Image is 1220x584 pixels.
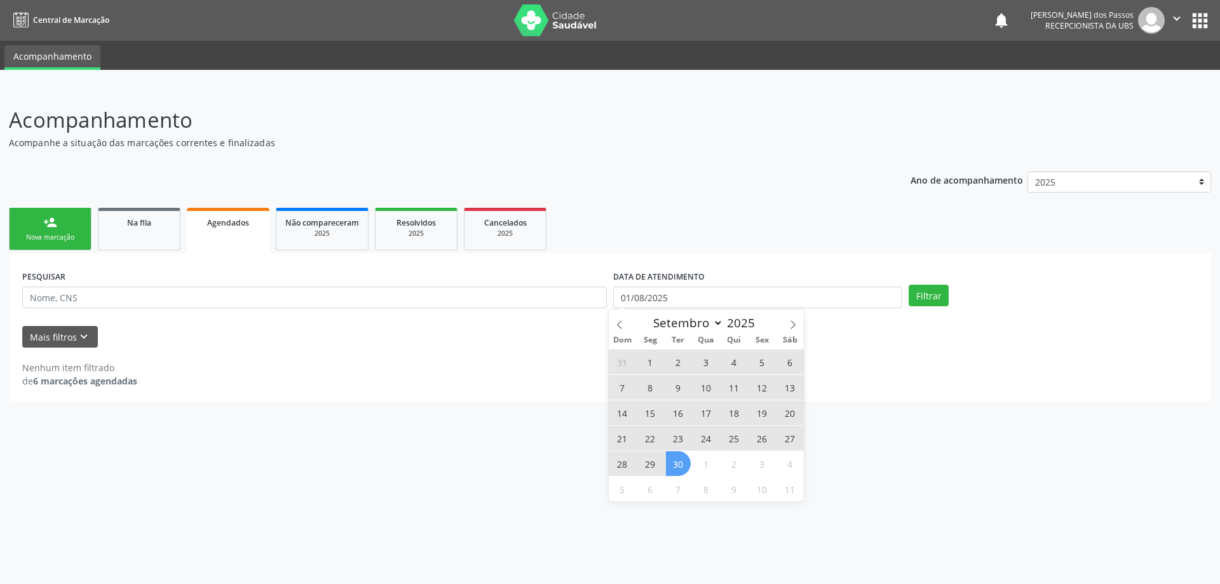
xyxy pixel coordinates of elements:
[666,426,691,451] span: Setembro 23, 2025
[722,375,747,400] span: Setembro 11, 2025
[750,375,775,400] span: Setembro 12, 2025
[750,477,775,501] span: Outubro 10, 2025
[647,314,724,332] select: Month
[1138,7,1165,34] img: img
[722,477,747,501] span: Outubro 9, 2025
[666,350,691,374] span: Setembro 2, 2025
[77,330,91,344] i: keyboard_arrow_down
[694,426,719,451] span: Setembro 24, 2025
[778,477,803,501] span: Outubro 11, 2025
[638,477,663,501] span: Outubro 6, 2025
[1189,10,1211,32] button: apps
[778,350,803,374] span: Setembro 6, 2025
[384,229,448,238] div: 2025
[722,451,747,476] span: Outubro 2, 2025
[610,426,635,451] span: Setembro 21, 2025
[778,375,803,400] span: Setembro 13, 2025
[776,336,804,344] span: Sáb
[666,400,691,425] span: Setembro 16, 2025
[127,217,151,228] span: Na fila
[778,426,803,451] span: Setembro 27, 2025
[664,336,692,344] span: Ter
[993,11,1010,29] button: notifications
[722,400,747,425] span: Setembro 18, 2025
[748,336,776,344] span: Sex
[638,451,663,476] span: Setembro 29, 2025
[909,285,949,306] button: Filtrar
[9,10,109,31] a: Central de Marcação
[285,217,359,228] span: Não compareceram
[694,350,719,374] span: Setembro 3, 2025
[692,336,720,344] span: Qua
[750,426,775,451] span: Setembro 26, 2025
[694,400,719,425] span: Setembro 17, 2025
[722,350,747,374] span: Setembro 4, 2025
[33,15,109,25] span: Central de Marcação
[638,350,663,374] span: Setembro 1, 2025
[22,326,98,348] button: Mais filtroskeyboard_arrow_down
[610,451,635,476] span: Setembro 28, 2025
[22,287,607,308] input: Nome, CNS
[18,233,82,242] div: Nova marcação
[613,287,902,308] input: Selecione um intervalo
[750,451,775,476] span: Outubro 3, 2025
[720,336,748,344] span: Qui
[610,350,635,374] span: Agosto 31, 2025
[723,315,765,331] input: Year
[1045,20,1134,31] span: Recepcionista da UBS
[613,267,705,287] label: DATA DE ATENDIMENTO
[22,267,65,287] label: PESQUISAR
[666,477,691,501] span: Outubro 7, 2025
[609,336,637,344] span: Dom
[33,375,137,387] strong: 6 marcações agendadas
[22,374,137,388] div: de
[694,451,719,476] span: Outubro 1, 2025
[610,477,635,501] span: Outubro 5, 2025
[750,350,775,374] span: Setembro 5, 2025
[484,217,527,228] span: Cancelados
[1170,11,1184,25] i: 
[396,217,436,228] span: Resolvidos
[4,45,100,70] a: Acompanhamento
[207,217,249,228] span: Agendados
[473,229,537,238] div: 2025
[666,375,691,400] span: Setembro 9, 2025
[610,400,635,425] span: Setembro 14, 2025
[694,375,719,400] span: Setembro 10, 2025
[638,375,663,400] span: Setembro 8, 2025
[43,215,57,229] div: person_add
[750,400,775,425] span: Setembro 19, 2025
[638,426,663,451] span: Setembro 22, 2025
[22,361,137,374] div: Nenhum item filtrado
[1165,7,1189,34] button: 
[9,104,850,136] p: Acompanhamento
[1031,10,1134,20] div: [PERSON_NAME] dos Passos
[666,451,691,476] span: Setembro 30, 2025
[694,477,719,501] span: Outubro 8, 2025
[285,229,359,238] div: 2025
[638,400,663,425] span: Setembro 15, 2025
[778,400,803,425] span: Setembro 20, 2025
[9,136,850,149] p: Acompanhe a situação das marcações correntes e finalizadas
[722,426,747,451] span: Setembro 25, 2025
[610,375,635,400] span: Setembro 7, 2025
[778,451,803,476] span: Outubro 4, 2025
[636,336,664,344] span: Seg
[911,172,1023,187] p: Ano de acompanhamento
